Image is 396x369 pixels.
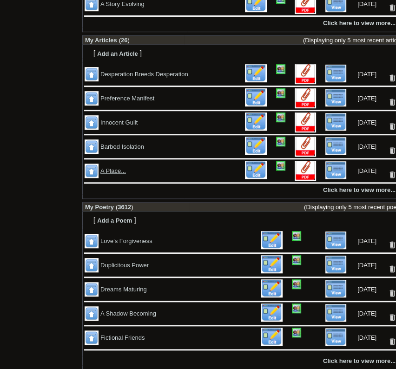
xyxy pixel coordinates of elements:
[85,204,114,211] font: My Poetry
[97,217,132,224] font: Add a Poem
[100,286,147,293] a: Dreams Maturing
[244,199,247,202] img: shim.gif
[83,366,86,369] img: shim.gif
[83,195,86,198] img: shim.gif
[323,20,396,26] a: Click here to view more...
[100,95,154,102] a: Preference Manifest
[83,28,86,31] img: shim.gif
[85,139,99,154] img: Move to top
[85,306,99,321] img: Move to top
[85,115,99,130] img: Move to top
[357,0,376,7] font: [DATE]
[100,0,145,7] a: A Story Evolving
[83,225,86,229] img: shim.gif
[276,137,285,146] img: Add/Remove Photo
[388,73,396,82] img: Removes this Title
[357,143,376,150] font: [DATE]
[323,357,396,364] b: Click here to view more...
[295,88,316,108] img: Add Attachment (PDF or .DOC)
[261,328,283,346] img: Edit this Title
[388,122,396,131] img: Removes this Title
[388,289,396,297] img: Removes this Title
[295,112,316,132] img: Add Attachment (PDF or .DOC)
[325,137,346,155] img: View this Title
[357,71,376,78] font: [DATE]
[83,352,86,356] img: shim.gif
[131,204,133,211] span: )
[357,262,376,269] font: [DATE]
[388,3,396,12] img: Removes this Title
[295,161,316,181] img: Add Attachment (PDF or .DOC)
[388,337,396,346] img: Removes this Title
[325,89,346,106] img: View this Title
[325,328,346,346] img: View this Title
[140,49,142,57] font: ]
[121,37,127,44] a: 26
[245,112,267,131] img: Edit this Title
[388,264,396,273] img: Removes this Title
[245,137,267,155] img: Edit this Title
[292,328,301,337] img: Add/Remove Photo
[388,313,396,322] img: Removes this Title
[85,203,114,211] a: My Poetry
[323,186,396,193] a: Click here to view more...
[261,255,283,273] img: Edit this Title
[357,286,376,293] font: [DATE]
[295,137,316,157] img: Add Attachment (PDF or .DOC)
[97,50,138,57] font: Add an Article
[97,49,138,57] a: Add an Article
[295,64,316,84] img: Add Attachment (PDF or .DOC)
[85,37,117,44] font: My Articles
[261,231,283,249] img: Edit this Title
[357,95,376,102] font: [DATE]
[276,112,285,122] img: Add/Remove Photo
[276,161,285,171] img: Add/Remove Photo
[100,334,145,341] a: Fictional Friends
[85,234,99,248] img: Move to top
[388,240,396,249] img: Removes this Title
[325,256,346,273] img: View this Title
[100,262,149,269] a: Duplicitous Power
[100,143,144,150] a: Barbed Isolation
[85,91,99,105] img: Move to top
[325,304,346,322] img: View this Title
[245,88,267,106] img: Edit this Title
[97,216,132,224] a: Add a Poem
[100,167,126,174] a: A Place...
[245,161,267,179] img: Edit this Title
[388,98,396,106] img: Removes this Title
[276,64,285,74] img: Add/Remove Photo
[85,164,99,178] img: Move to top
[325,65,346,82] img: View this Title
[118,204,131,211] a: 3612
[83,59,86,62] img: shim.gif
[93,216,95,224] font: [
[388,170,396,179] img: Removes this Title
[276,88,285,98] img: Add/Remove Photo
[83,45,86,48] img: shim.gif
[85,258,99,272] img: Move to top
[357,310,376,317] font: [DATE]
[261,303,283,322] img: Edit this Title
[116,204,118,211] span: (
[292,231,301,241] img: Add/Remove Photo
[93,49,95,57] font: [
[388,146,396,155] img: Removes this Title
[325,280,346,297] img: View this Title
[261,279,283,297] img: Edit this Title
[85,282,99,297] img: Move to top
[85,330,99,345] img: Move to top
[83,212,86,215] img: shim.gif
[85,36,117,44] a: My Articles
[100,237,152,244] a: Love's Forgiveness
[134,216,136,224] font: ]
[119,37,121,44] span: (
[357,334,376,341] font: [DATE]
[325,113,346,131] img: View this Title
[100,119,138,126] a: Innocent Guilt
[325,161,346,179] img: View this Title
[325,231,346,249] img: View this Title
[292,303,301,313] img: Add/Remove Photo
[245,64,267,82] img: Edit this Title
